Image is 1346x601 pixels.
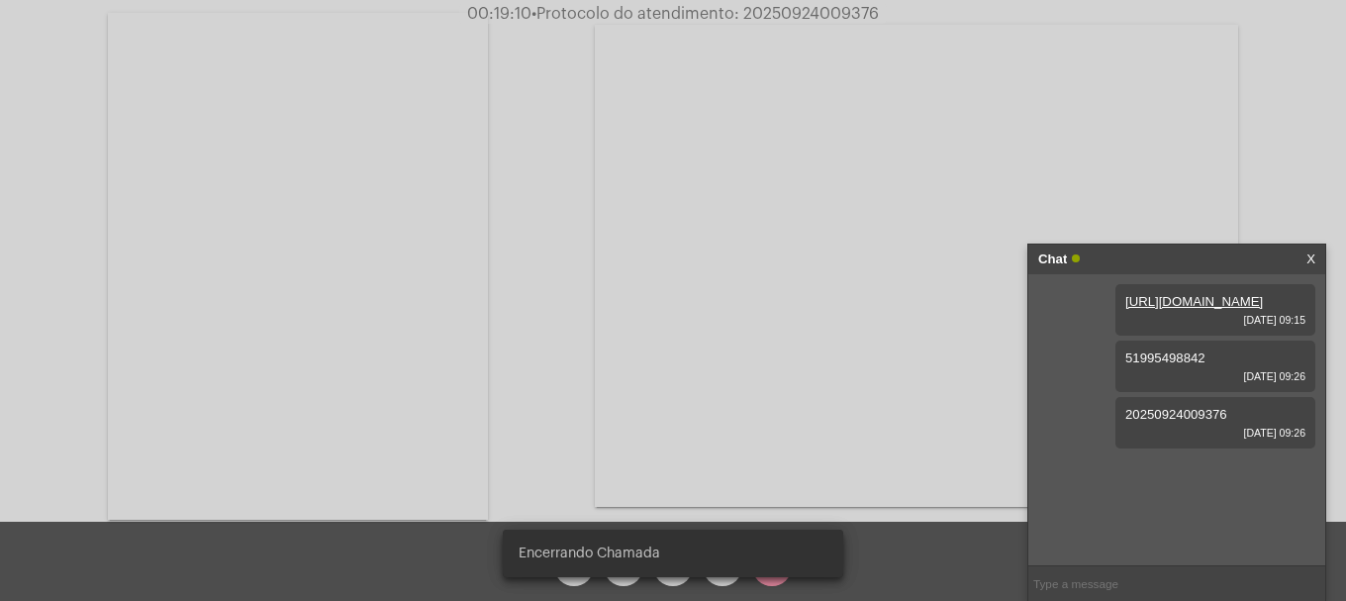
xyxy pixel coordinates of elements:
span: Protocolo do atendimento: 20250924009376 [531,6,879,22]
span: • [531,6,536,22]
strong: Chat [1038,245,1067,274]
span: [DATE] 09:26 [1125,370,1305,382]
span: 20250924009376 [1125,407,1227,422]
span: Encerrando Chamada [519,544,660,563]
a: X [1306,245,1315,274]
span: [DATE] 09:15 [1125,314,1305,326]
span: Online [1072,254,1080,262]
span: 00:19:10 [467,6,531,22]
a: [URL][DOMAIN_NAME] [1125,294,1263,309]
input: Type a message [1028,566,1325,601]
span: 51995498842 [1125,351,1205,365]
span: [DATE] 09:26 [1125,427,1305,439]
